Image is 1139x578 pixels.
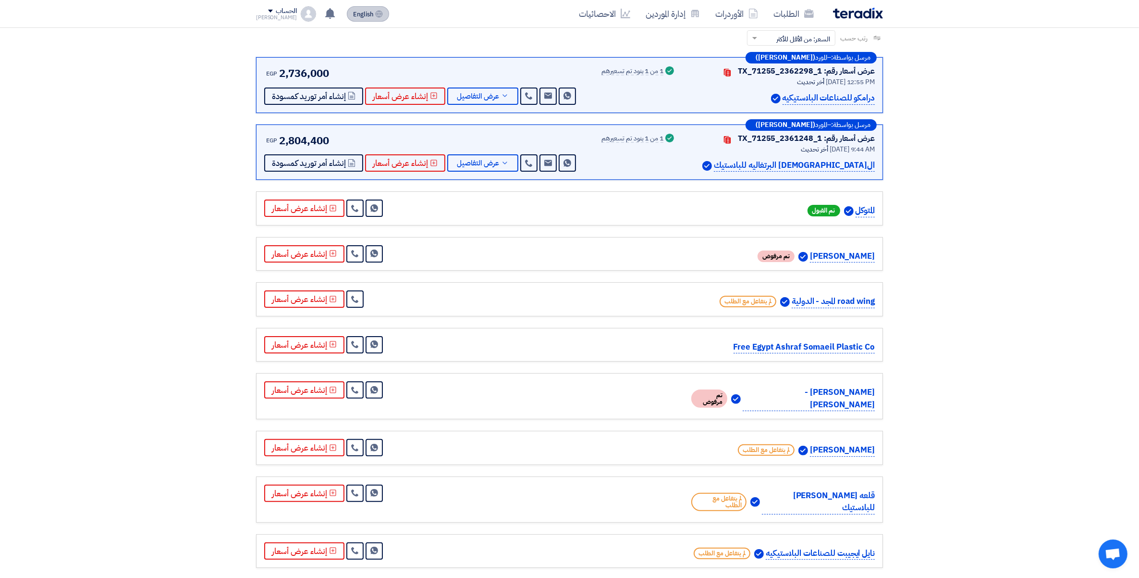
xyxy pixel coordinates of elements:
[783,92,875,105] p: درامكو للصناعات البلاستيكيه
[714,159,875,172] p: ال[DEMOGRAPHIC_DATA] البرتغاليه للبلاستيك
[264,439,344,456] button: إنشاء عرض أسعار
[738,65,875,77] div: عرض أسعار رقم: TX_71255_2362298_1
[840,33,868,43] span: رتب حسب
[738,444,795,456] span: لم يتفاعل مع الطلب
[766,2,821,25] a: الطلبات
[373,93,428,100] span: إنشاء عرض أسعار
[844,206,854,216] img: Verified Account
[691,390,727,408] span: تم مرفوض
[702,161,712,171] img: Verified Account
[833,8,883,19] img: Teradix logo
[798,252,808,262] img: Verified Account
[808,205,840,216] span: تم القبول
[801,144,828,154] span: أخر تحديث
[708,2,766,25] a: الأوردرات
[264,154,363,172] button: إنشاء أمر توريد كمسودة
[792,295,875,308] p: road wing المجد - الدولية
[365,154,445,172] button: إنشاء عرض أسعار
[720,296,776,307] span: لم يتفاعل مع الطلب
[756,122,815,128] b: ([PERSON_NAME])
[750,497,760,507] img: Verified Account
[373,160,428,167] span: إنشاء عرض أسعار
[266,136,277,145] span: EGP
[601,135,663,143] div: 1 من 1 بنود تم تسعيرهم
[447,154,518,172] button: عرض التفاصيل
[776,34,830,44] span: السعر: من الأقل للأكثر
[691,493,747,511] span: لم يتفاعل مع الطلب
[815,122,827,128] span: المورد
[738,133,875,144] div: عرض أسعار رقم: TX_71255_2361248_1
[571,2,638,25] a: الاحصائيات
[746,52,877,63] div: –
[638,2,708,25] a: إدارة الموردين
[756,54,815,61] b: ([PERSON_NAME])
[301,6,316,22] img: profile_test.png
[279,65,329,81] span: 2,736,000
[264,336,344,353] button: إنشاء عرض أسعار
[457,160,499,167] span: عرض التفاصيل
[746,119,877,131] div: –
[780,297,790,307] img: Verified Account
[831,54,870,61] span: مرسل بواسطة:
[856,204,875,217] p: المتوكل
[264,200,344,217] button: إنشاء عرض أسعار
[731,394,741,404] img: Verified Account
[276,7,296,15] div: الحساب
[758,251,795,262] span: تم مرفوض
[762,490,875,515] p: قلعه [PERSON_NAME] للبلاستيك
[797,77,824,87] span: أخر تحديث
[347,6,389,22] button: English
[457,93,499,100] span: عرض التفاصيل
[601,68,663,75] div: 1 من 1 بنود تم تسعيرهم
[771,94,781,103] img: Verified Account
[831,122,870,128] span: مرسل بواسطة:
[1099,540,1127,568] a: Open chat
[734,341,875,354] p: Free Egypt Ashraf Somaeil Plastic Co
[264,381,344,399] button: إنشاء عرض أسعار
[264,290,344,308] button: إنشاء عرض أسعار
[447,88,518,105] button: عرض التفاصيل
[353,11,373,18] span: English
[830,144,875,154] span: [DATE] 9:44 AM
[266,69,277,78] span: EGP
[272,160,346,167] span: إنشاء أمر توريد كمسودة
[798,446,808,455] img: Verified Account
[826,77,875,87] span: [DATE] 12:55 PM
[694,548,750,559] span: لم يتفاعل مع الطلب
[815,54,827,61] span: المورد
[766,547,875,560] p: نايل ايجيبت للصناعات البلاستيكيه
[743,386,875,411] p: [PERSON_NAME] - [PERSON_NAME]
[810,444,875,457] p: [PERSON_NAME]
[365,88,445,105] button: إنشاء عرض أسعار
[810,250,875,263] p: [PERSON_NAME]
[754,549,764,559] img: Verified Account
[256,15,297,20] div: [PERSON_NAME]
[264,485,344,502] button: إنشاء عرض أسعار
[264,542,344,560] button: إنشاء عرض أسعار
[264,88,363,105] button: إنشاء أمر توريد كمسودة
[279,133,329,149] span: 2,804,400
[264,245,344,263] button: إنشاء عرض أسعار
[272,93,346,100] span: إنشاء أمر توريد كمسودة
